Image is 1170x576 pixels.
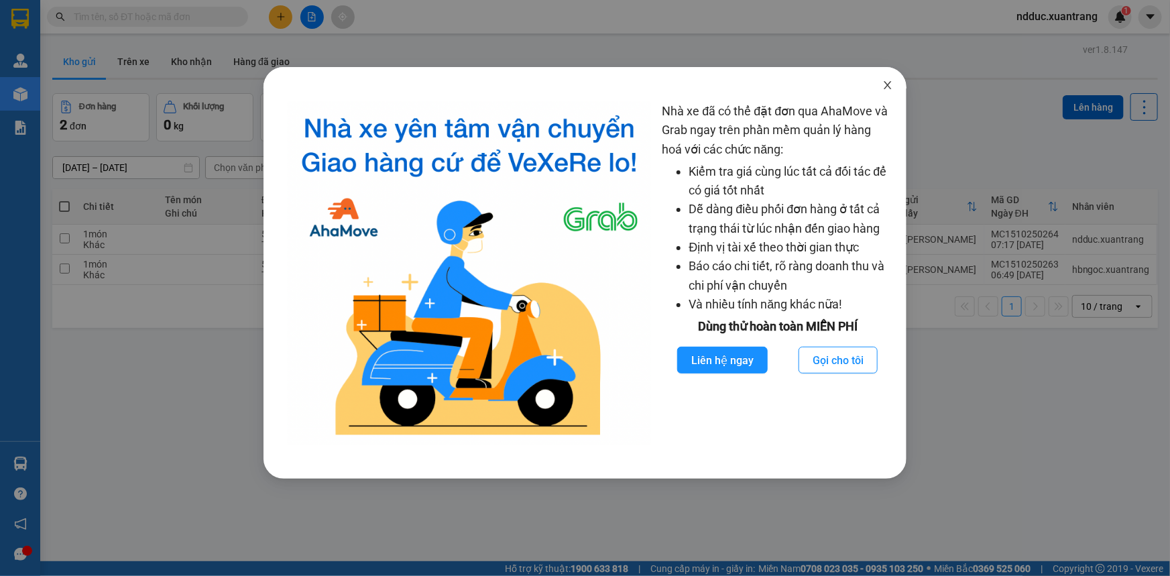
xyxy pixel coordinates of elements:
[288,102,652,445] img: logo
[869,67,906,105] button: Close
[662,317,893,336] div: Dùng thử hoàn toàn MIỄN PHÍ
[689,295,893,314] li: Và nhiều tính năng khác nữa!
[689,200,893,238] li: Dễ dàng điều phối đơn hàng ở tất cả trạng thái từ lúc nhận đến giao hàng
[689,238,893,257] li: Định vị tài xế theo thời gian thực
[689,162,893,200] li: Kiểm tra giá cùng lúc tất cả đối tác để có giá tốt nhất
[882,80,893,91] span: close
[691,352,754,369] span: Liên hệ ngay
[662,102,893,445] div: Nhà xe đã có thể đặt đơn qua AhaMove và Grab ngay trên phần mềm quản lý hàng hoá với các chức năng:
[799,347,878,373] button: Gọi cho tôi
[813,352,864,369] span: Gọi cho tôi
[689,257,893,295] li: Báo cáo chi tiết, rõ ràng doanh thu và chi phí vận chuyển
[677,347,768,373] button: Liên hệ ngay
